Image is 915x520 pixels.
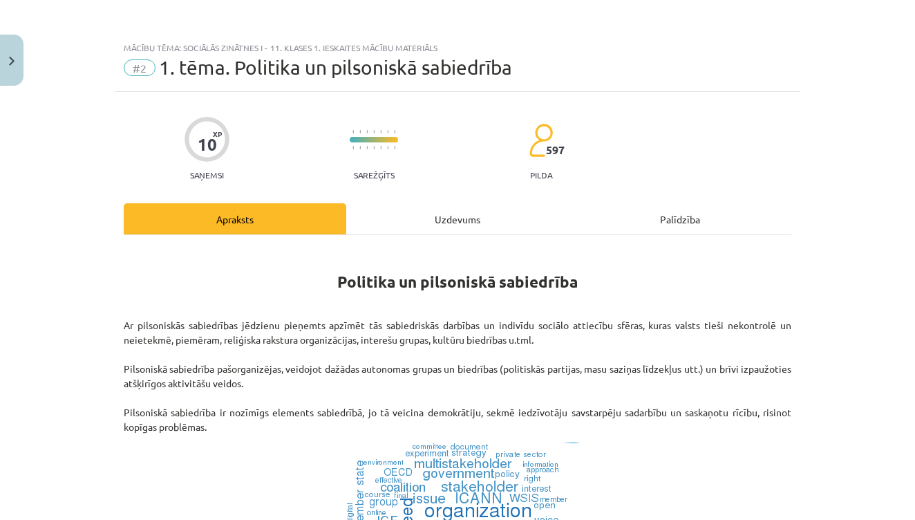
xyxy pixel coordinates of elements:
[359,130,361,133] img: icon-short-line-57e1e144782c952c97e751825c79c345078a6d821885a25fce030b3d8c18986b.svg
[124,318,791,434] p: Ar pilsoniskās sabiedrības jēdzienu pieņemts apzīmēt tās sabiedriskās darbības un indivīdu sociāl...
[380,130,381,133] img: icon-short-line-57e1e144782c952c97e751825c79c345078a6d821885a25fce030b3d8c18986b.svg
[213,130,222,138] span: XP
[337,272,578,292] strong: Politika un pilsoniskā sabiedrība
[569,203,791,234] div: Palīdzība
[387,146,388,149] img: icon-short-line-57e1e144782c952c97e751825c79c345078a6d821885a25fce030b3d8c18986b.svg
[198,135,217,154] div: 10
[346,203,569,234] div: Uzdevums
[394,130,395,133] img: icon-short-line-57e1e144782c952c97e751825c79c345078a6d821885a25fce030b3d8c18986b.svg
[387,130,388,133] img: icon-short-line-57e1e144782c952c97e751825c79c345078a6d821885a25fce030b3d8c18986b.svg
[366,130,368,133] img: icon-short-line-57e1e144782c952c97e751825c79c345078a6d821885a25fce030b3d8c18986b.svg
[124,203,346,234] div: Apraksts
[546,144,565,156] span: 597
[124,43,791,53] div: Mācību tēma: Sociālās zinātnes i - 11. klases 1. ieskaites mācību materiāls
[352,130,354,133] img: icon-short-line-57e1e144782c952c97e751825c79c345078a6d821885a25fce030b3d8c18986b.svg
[185,170,229,180] p: Saņemsi
[530,170,552,180] p: pilda
[359,146,361,149] img: icon-short-line-57e1e144782c952c97e751825c79c345078a6d821885a25fce030b3d8c18986b.svg
[9,57,15,66] img: icon-close-lesson-0947bae3869378f0d4975bcd49f059093ad1ed9edebbc8119c70593378902aed.svg
[529,123,553,158] img: students-c634bb4e5e11cddfef0936a35e636f08e4e9abd3cc4e673bd6f9a4125e45ecb1.svg
[352,146,354,149] img: icon-short-line-57e1e144782c952c97e751825c79c345078a6d821885a25fce030b3d8c18986b.svg
[380,146,381,149] img: icon-short-line-57e1e144782c952c97e751825c79c345078a6d821885a25fce030b3d8c18986b.svg
[373,130,375,133] img: icon-short-line-57e1e144782c952c97e751825c79c345078a6d821885a25fce030b3d8c18986b.svg
[394,146,395,149] img: icon-short-line-57e1e144782c952c97e751825c79c345078a6d821885a25fce030b3d8c18986b.svg
[366,146,368,149] img: icon-short-line-57e1e144782c952c97e751825c79c345078a6d821885a25fce030b3d8c18986b.svg
[159,56,512,79] span: 1. tēma. Politika un pilsoniskā sabiedrība
[373,146,375,149] img: icon-short-line-57e1e144782c952c97e751825c79c345078a6d821885a25fce030b3d8c18986b.svg
[124,59,155,76] span: #2
[354,170,395,180] p: Sarežģīts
